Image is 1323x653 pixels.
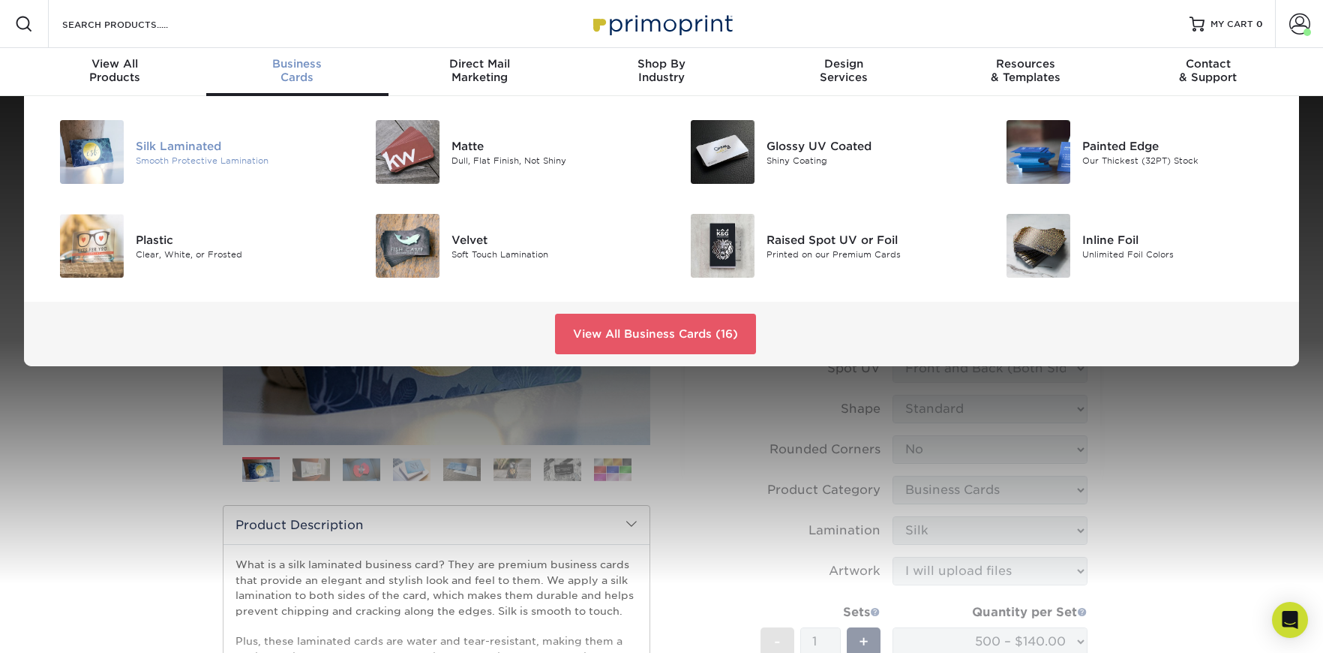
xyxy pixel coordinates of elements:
[206,48,388,96] a: BusinessCards
[766,154,965,167] div: Shiny Coating
[60,120,124,184] img: Silk Laminated Business Cards
[358,114,651,190] a: Matte Business Cards Matte Dull, Flat Finish, Not Shiny
[136,231,334,248] div: Plastic
[1210,18,1253,31] span: MY CART
[1082,248,1281,260] div: Unlimited Foil Colors
[988,114,1282,190] a: Painted Edge Business Cards Painted Edge Our Thickest (32PT) Stock
[766,248,965,260] div: Printed on our Premium Cards
[42,208,335,284] a: Plastic Business Cards Plastic Clear, White, or Frosted
[1256,19,1263,29] span: 0
[571,48,753,96] a: Shop ByIndustry
[136,154,334,167] div: Smooth Protective Lamination
[24,48,206,96] a: View AllProducts
[934,57,1117,71] span: Resources
[673,114,966,190] a: Glossy UV Coated Business Cards Glossy UV Coated Shiny Coating
[752,57,934,71] span: Design
[451,154,650,167] div: Dull, Flat Finish, Not Shiny
[1082,231,1281,248] div: Inline Foil
[451,231,650,248] div: Velvet
[766,137,965,154] div: Glossy UV Coated
[1006,120,1070,184] img: Painted Edge Business Cards
[1117,57,1299,84] div: & Support
[451,137,650,154] div: Matte
[555,314,756,354] a: View All Business Cards (16)
[1272,602,1308,638] div: Open Intercom Messenger
[60,214,124,278] img: Plastic Business Cards
[358,208,651,284] a: Velvet Business Cards Velvet Soft Touch Lamination
[388,57,571,71] span: Direct Mail
[586,8,736,40] img: Primoprint
[752,57,934,84] div: Services
[376,214,439,278] img: Velvet Business Cards
[752,48,934,96] a: DesignServices
[136,248,334,260] div: Clear, White, or Frosted
[206,57,388,84] div: Cards
[1117,57,1299,71] span: Contact
[24,57,206,71] span: View All
[766,231,965,248] div: Raised Spot UV or Foil
[376,120,439,184] img: Matte Business Cards
[388,48,571,96] a: Direct MailMarketing
[934,57,1117,84] div: & Templates
[571,57,753,71] span: Shop By
[1082,154,1281,167] div: Our Thickest (32PT) Stock
[691,214,754,278] img: Raised Spot UV or Foil Business Cards
[42,114,335,190] a: Silk Laminated Business Cards Silk Laminated Smooth Protective Lamination
[934,48,1117,96] a: Resources& Templates
[1006,214,1070,278] img: Inline Foil Business Cards
[388,57,571,84] div: Marketing
[24,57,206,84] div: Products
[673,208,966,284] a: Raised Spot UV or Foil Business Cards Raised Spot UV or Foil Printed on our Premium Cards
[988,208,1282,284] a: Inline Foil Business Cards Inline Foil Unlimited Foil Colors
[571,57,753,84] div: Industry
[206,57,388,71] span: Business
[61,15,207,33] input: SEARCH PRODUCTS.....
[1082,137,1281,154] div: Painted Edge
[691,120,754,184] img: Glossy UV Coated Business Cards
[451,248,650,260] div: Soft Touch Lamination
[136,137,334,154] div: Silk Laminated
[1117,48,1299,96] a: Contact& Support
